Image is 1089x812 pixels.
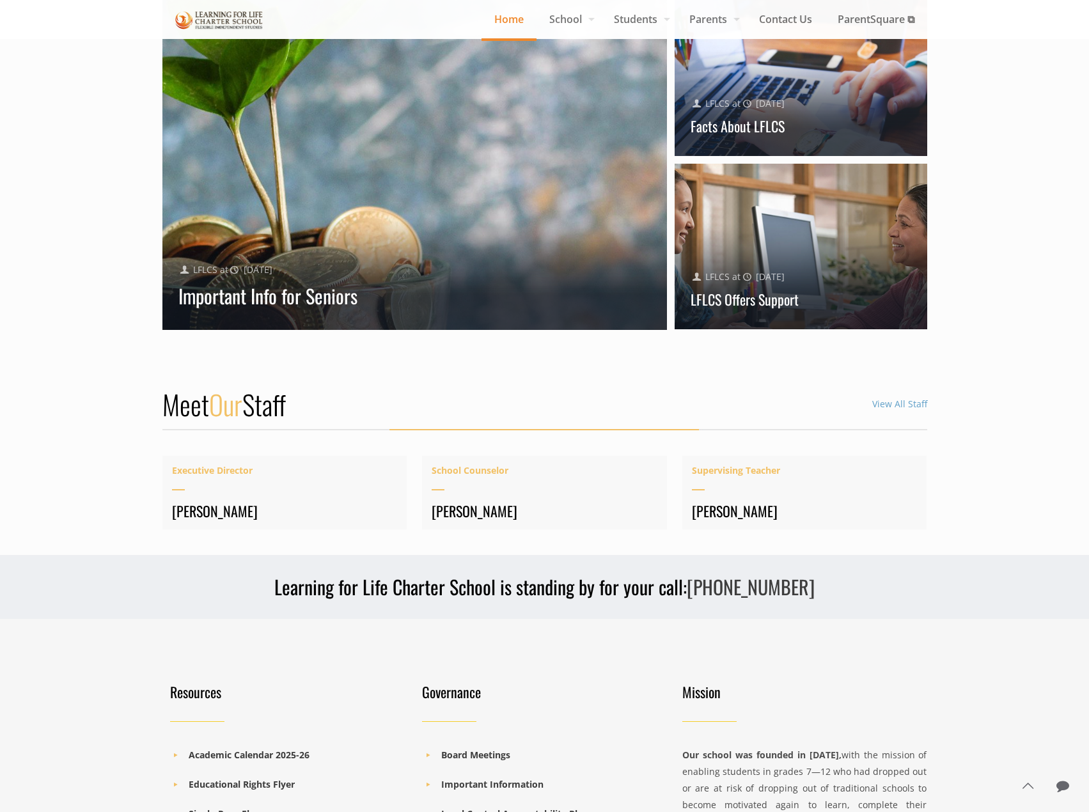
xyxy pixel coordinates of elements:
[756,270,785,283] span: [DATE]
[209,384,242,424] span: Our
[162,456,407,529] a: Executive Director[PERSON_NAME]
[537,10,601,29] span: School
[162,574,927,600] h3: Learning for Life Charter School is standing by for your call:
[691,289,799,309] a: LFLCS Offers Support
[422,683,659,701] h4: Governance
[692,502,918,520] h4: [PERSON_NAME]
[682,456,927,529] a: Supervising Teacher[PERSON_NAME]
[172,462,398,479] span: Executive Director
[756,97,785,109] span: [DATE]
[872,398,927,410] a: View All Staff
[705,270,730,283] a: LFLCS
[432,462,657,479] span: School Counselor
[691,116,785,136] a: Facts About LFLCS
[687,572,815,601] a: [PHONE_NUMBER]
[244,263,272,276] span: [DATE]
[732,270,740,283] span: at
[170,683,407,701] h4: Resources
[162,387,286,421] h2: Meet Staff
[482,10,537,29] span: Home
[189,749,309,761] a: Academic Calendar 2025-26
[682,749,842,761] strong: Our school was founded in [DATE],
[682,683,927,701] h4: Mission
[422,456,667,529] a: School Counselor[PERSON_NAME]
[220,263,228,276] span: at
[178,281,357,310] a: Important Info for Seniors
[441,778,544,790] a: Important Information
[746,10,825,29] span: Contact Us
[692,462,918,479] span: Supervising Teacher
[441,749,510,761] a: Board Meetings
[825,10,927,29] span: ParentSquare ⧉
[189,778,295,790] a: Educational Rights Flyer
[732,97,740,109] span: at
[175,9,263,31] img: Home
[193,263,217,276] a: LFLCS
[705,97,730,109] a: LFLCS
[1014,772,1041,799] a: Back to top icon
[601,10,677,29] span: Students
[432,502,657,520] h4: [PERSON_NAME]
[677,10,746,29] span: Parents
[172,502,398,520] h4: [PERSON_NAME]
